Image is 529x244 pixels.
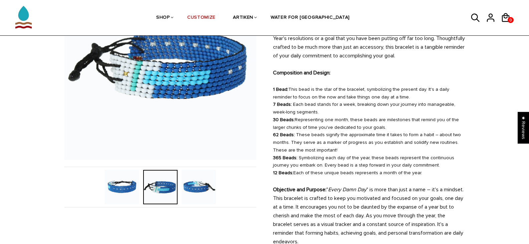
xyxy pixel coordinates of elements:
[273,131,465,154] li: These beads signify the approximate time it takes to form a habit – about two months. They serve ...
[273,169,465,177] li: Each of these unique beads represents a month of the year.
[273,117,459,130] span: Representing one month, these beads are milestones that remind you of the larger chunks of time y...
[273,155,297,161] strong: 365 Beads:
[273,117,295,123] strong: 30 Beads:
[273,170,293,176] strong: 12 Beads:
[273,101,292,107] strong: 7 Beads:
[273,17,465,60] p: ArtiKen's bracelet designed not just as a piece of jewelry, but as a daily accountability partner...
[273,101,465,116] li: Each bead stands for a week, breaking down your journey into manageable, week-long segments.
[156,0,170,36] a: SHOP
[273,154,465,170] li: Symbolizing each day of the year, these beads represent the continuous journey you embark on. Eve...
[273,132,295,138] strong: 62 Beads:
[273,69,330,76] strong: Composition and Design:
[328,186,366,193] em: Every Damn Day
[271,0,350,36] a: WATER FOR [GEOGRAPHIC_DATA]
[273,86,288,92] strong: 1 Bead:
[273,86,465,101] li: This bead is the star of the bracelet, symbolizing the present day. It's a daily reminder to focu...
[182,170,216,204] img: Every Damn Day
[518,112,529,144] div: Click to open Judge.me floating reviews tab
[105,170,139,204] img: Handmade Beaded ArtiKen Every Damn Day Blue and White Bracelet
[508,17,514,23] a: 0
[273,186,326,193] strong: Objective and Purpose:
[187,0,216,36] a: CUSTOMIZE
[508,16,514,24] span: 0
[233,0,253,36] a: ARTIKEN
